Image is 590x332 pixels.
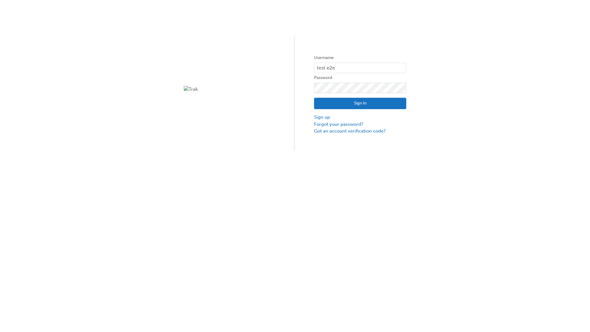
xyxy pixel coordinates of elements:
[314,121,406,128] a: Forgot your password?
[184,86,276,93] img: Trak
[314,98,406,109] button: Sign In
[314,63,406,73] input: Username
[314,114,406,121] a: Sign up
[314,128,406,135] a: Got an account verification code?
[314,74,406,81] label: Password
[314,54,406,61] label: Username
